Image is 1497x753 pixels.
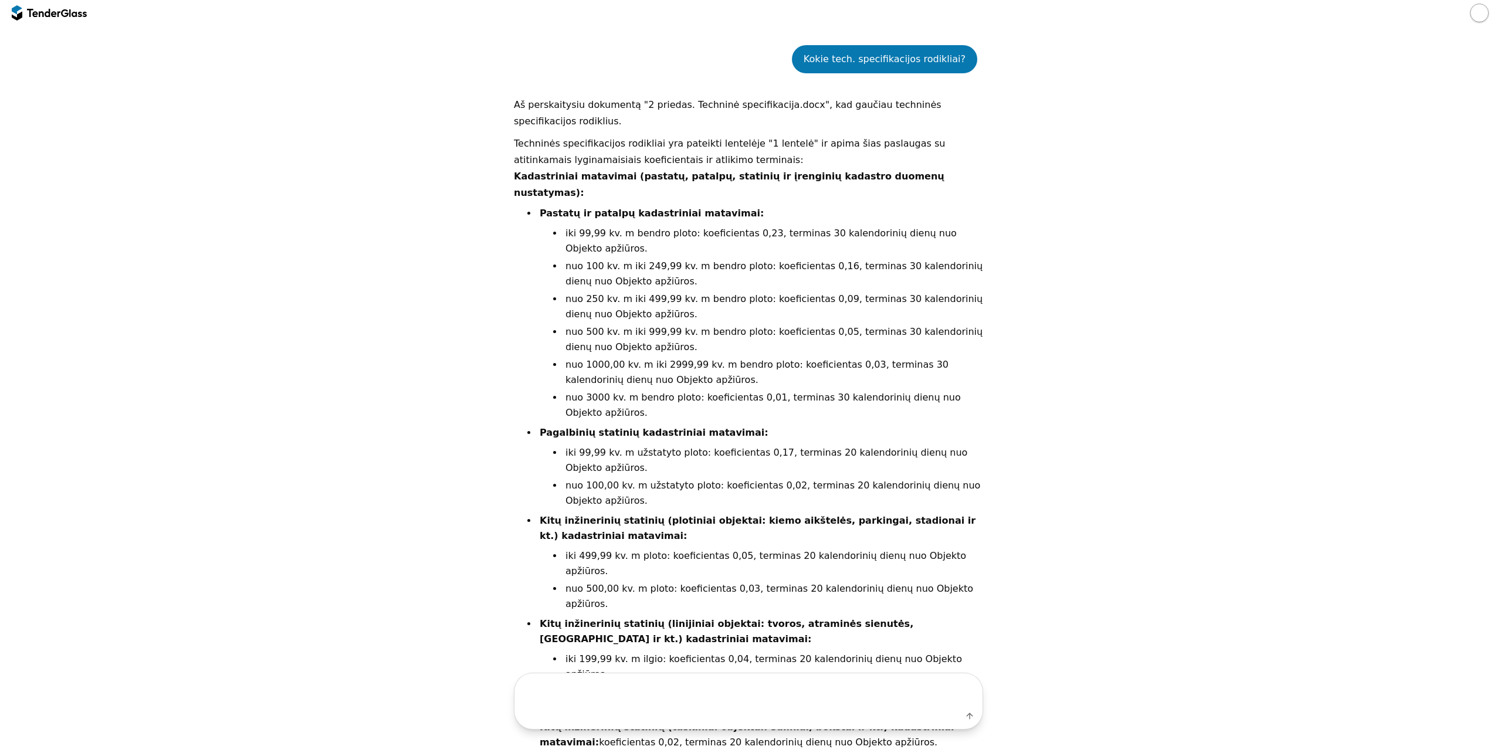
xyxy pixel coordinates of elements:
li: nuo 500 kv. m iki 999,99 kv. m bendro ploto: koeficientas 0,05, terminas 30 kalendorinių dienų nu... [563,324,983,355]
p: Aš perskaitysiu dokumentą "2 priedas. Techninė specifikacija.docx", kad gaučiau techninės specifi... [514,97,983,130]
li: nuo 500,00 kv. m ploto: koeficientas 0,03, terminas 20 kalendorinių dienų nuo Objekto apžiūros. [563,581,983,612]
strong: Kitų inžinerinių statinių (linijiniai objektai: tvoros, atraminės sienutės, [GEOGRAPHIC_DATA] ir ... [540,618,913,645]
strong: Pastatų ir patalpų kadastriniai matavimai: [540,208,764,219]
strong: Kadastriniai matavimai (pastatų, patalpų, statinių ir įrenginių kadastro duomenų nustatymas): [514,171,944,198]
p: Techninės specifikacijos rodikliai yra pateikti lentelėje "1 lentelė" ir apima šias paslaugas su ... [514,135,983,168]
strong: Pagalbinių statinių kadastriniai matavimai: [540,427,768,438]
li: nuo 100,00 kv. m užstatyto ploto: koeficientas 0,02, terminas 20 kalendorinių dienų nuo Objekto a... [563,478,983,508]
li: nuo 1000,00 kv. m iki 2999,99 kv. m bendro ploto: koeficientas 0,03, terminas 30 kalendorinių die... [563,357,983,388]
li: nuo 250 kv. m iki 499,99 kv. m bendro ploto: koeficientas 0,09, terminas 30 kalendorinių dienų nu... [563,291,983,322]
strong: Kitų inžinerinių statinių (plotiniai objektai: kiemo aikštelės, parkingai, stadionai ir kt.) kada... [540,515,976,541]
li: iki 99,99 kv. m bendro ploto: koeficientas 0,23, terminas 30 kalendorinių dienų nuo Objekto apžiū... [563,226,983,256]
li: nuo 100 kv. m iki 249,99 kv. m bendro ploto: koeficientas 0,16, terminas 30 kalendorinių dienų nu... [563,259,983,289]
li: iki 499,99 kv. m ploto: koeficientas 0,05, terminas 20 kalendorinių dienų nuo Objekto apžiūros. [563,548,983,579]
li: nuo 3000 kv. m bendro ploto: koeficientas 0,01, terminas 30 kalendorinių dienų nuo Objekto apžiūros. [563,390,983,420]
li: iki 99,99 kv. m užstatyto ploto: koeficientas 0,17, terminas 20 kalendorinių dienų nuo Objekto ap... [563,445,983,476]
div: Kokie tech. specifikacijos rodikliai? [804,51,966,67]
